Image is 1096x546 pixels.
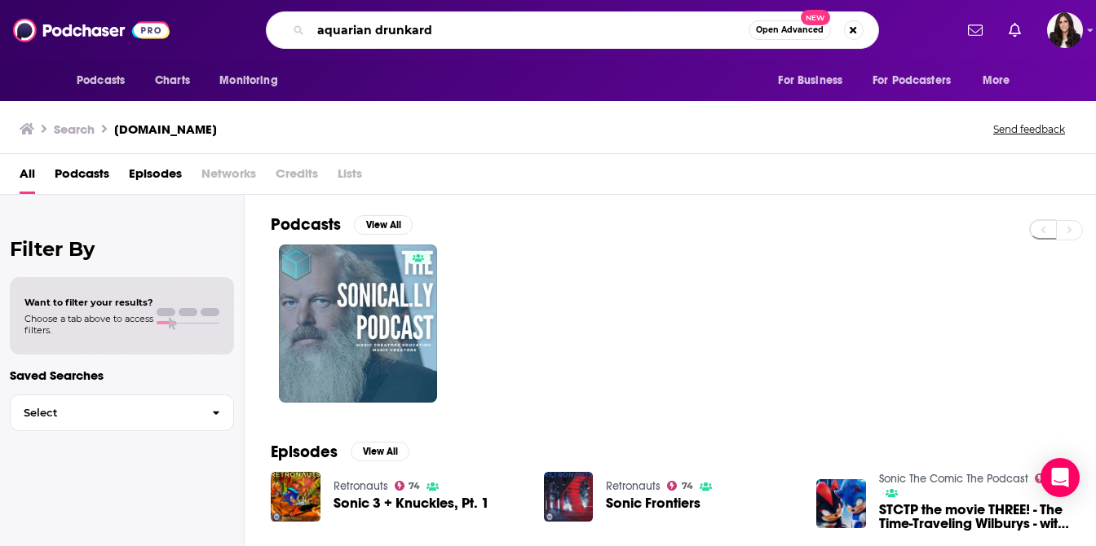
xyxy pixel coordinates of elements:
a: Episodes [129,161,182,194]
h2: Episodes [271,442,338,462]
button: Show profile menu [1047,12,1083,48]
button: View All [351,442,409,461]
span: Choose a tab above to access filters. [24,313,153,336]
a: STCTP the movie THREE! - The Time-Traveling Wilburys - with Jehan! [879,503,1070,531]
button: Send feedback [988,122,1070,136]
button: open menu [767,65,863,96]
a: Sonic Frontiers [606,496,700,510]
span: 74 [409,482,420,490]
a: Retronauts [606,479,661,493]
span: 74 [682,482,693,490]
a: 57 [1035,473,1061,483]
img: Sonic 3 + Knuckles, Pt. 1 [271,472,320,522]
span: Open Advanced [756,26,824,34]
a: Charts [144,65,200,96]
img: STCTP the movie THREE! - The Time-Traveling Wilburys - with Jehan! [816,479,866,529]
span: Want to filter your results? [24,297,153,308]
div: Search podcasts, credits, & more... [266,11,879,49]
span: Credits [276,161,318,194]
h2: Podcasts [271,214,341,235]
span: Logged in as RebeccaShapiro [1047,12,1083,48]
h3: Search [54,121,95,137]
button: open menu [65,65,146,96]
span: Networks [201,161,256,194]
button: open menu [862,65,974,96]
span: Charts [155,69,190,92]
a: Show notifications dropdown [1002,16,1027,44]
span: Podcasts [77,69,125,92]
button: Open AdvancedNew [749,20,831,40]
h3: [DOMAIN_NAME] [114,121,217,137]
span: New [801,10,830,25]
a: Retronauts [334,479,388,493]
a: Show notifications dropdown [961,16,989,44]
button: View All [354,215,413,235]
span: For Business [778,69,842,92]
button: open menu [971,65,1031,96]
span: More [983,69,1010,92]
button: open menu [208,65,298,96]
a: PodcastsView All [271,214,413,235]
img: User Profile [1047,12,1083,48]
input: Search podcasts, credits, & more... [311,17,749,43]
h2: Filter By [10,237,234,261]
p: Saved Searches [10,368,234,383]
span: Monitoring [219,69,277,92]
a: Sonic 3 + Knuckles, Pt. 1 [334,496,489,510]
div: Open Intercom Messenger [1041,458,1080,497]
span: Select [11,407,199,418]
a: 74 [667,481,693,491]
span: For Podcasters [873,69,951,92]
a: All [20,161,35,194]
img: Sonic Frontiers [544,472,594,522]
button: Select [10,394,234,431]
a: 74 [395,481,421,491]
a: Podcasts [55,161,109,194]
a: EpisodesView All [271,442,409,462]
img: Podchaser - Follow, Share and Rate Podcasts [13,15,170,46]
span: STCTP the movie THREE! - The Time-Traveling Wilburys - with [PERSON_NAME]! [879,503,1070,531]
a: Sonic The Comic The Podcast [879,472,1028,486]
span: Lists [338,161,362,194]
